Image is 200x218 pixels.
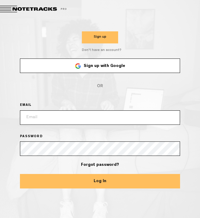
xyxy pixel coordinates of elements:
[81,163,119,167] a: Forgot password?
[20,79,180,93] span: OR
[20,174,180,188] button: Log In
[84,64,125,68] span: Sign up with Google
[20,103,40,108] label: EMAIL
[20,110,180,125] input: Email
[82,31,118,43] button: Sign up
[20,134,51,139] label: PASSWORD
